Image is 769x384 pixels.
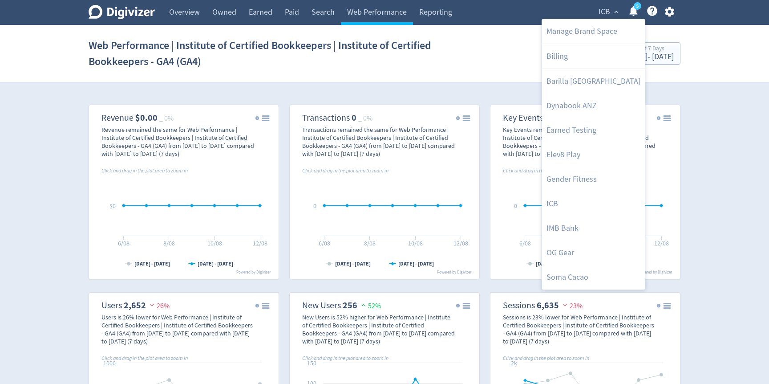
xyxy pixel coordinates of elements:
[542,94,645,118] a: Dynabook ANZ
[542,216,645,241] a: IMB Bank
[542,167,645,192] a: Gender Fitness
[542,192,645,216] a: ICB
[542,143,645,167] a: Elev8 Play
[542,19,645,44] a: Manage Brand Space
[542,118,645,143] a: Earned Testing
[542,69,645,94] a: Barilla [GEOGRAPHIC_DATA]
[542,44,645,69] a: Billing
[542,265,645,290] a: Soma Cacao
[542,241,645,265] a: OG Gear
